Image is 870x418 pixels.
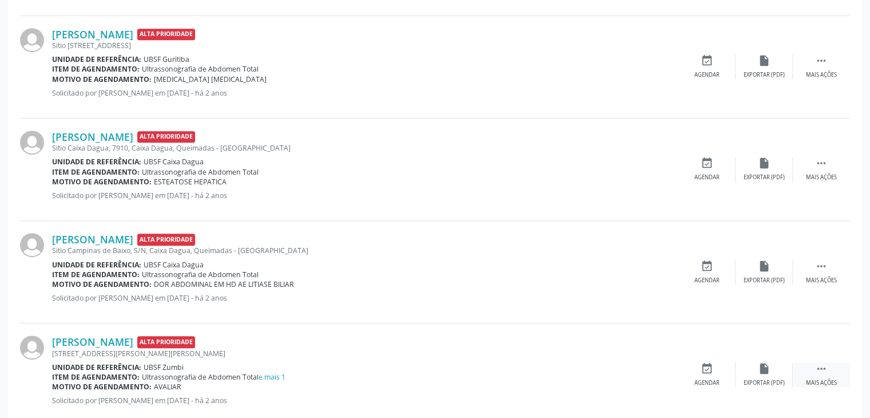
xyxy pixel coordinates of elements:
[815,157,828,169] i: 
[154,382,181,392] span: AVALIAR
[52,362,141,372] b: Unidade de referência:
[20,28,44,52] img: img
[52,233,133,246] a: [PERSON_NAME]
[694,379,720,387] div: Agendar
[52,41,678,50] div: Sitio [STREET_ADDRESS]
[52,74,152,84] b: Motivo de agendamento:
[154,177,227,187] span: ESTEATOSE HEPATICA
[701,54,713,67] i: event_available
[52,279,152,289] b: Motivo de agendamento:
[694,71,720,79] div: Agendar
[52,167,140,177] b: Item de agendamento:
[694,277,720,285] div: Agendar
[137,336,195,348] span: Alta Prioridade
[52,260,141,270] b: Unidade de referência:
[52,177,152,187] b: Motivo de agendamento:
[694,173,720,182] div: Agendar
[806,379,837,387] div: Mais ações
[806,277,837,285] div: Mais ações
[20,131,44,155] img: img
[52,270,140,279] b: Item de agendamento:
[806,71,837,79] div: Mais ações
[758,362,770,375] i: insert_drive_file
[142,167,259,177] span: Ultrassonografia de Abdomen Total
[259,372,285,382] a: e mais 1
[815,54,828,67] i: 
[144,260,204,270] span: UBSF Caixa Dagua
[815,260,828,273] i: 
[758,157,770,169] i: insert_drive_file
[701,362,713,375] i: event_available
[744,173,785,182] div: Exportar (PDF)
[744,379,785,387] div: Exportar (PDF)
[20,233,44,257] img: img
[137,131,195,143] span: Alta Prioridade
[52,157,141,167] b: Unidade de referência:
[52,191,678,200] p: Solicitado por [PERSON_NAME] em [DATE] - há 2 anos
[52,28,133,41] a: [PERSON_NAME]
[20,336,44,360] img: img
[815,362,828,375] i: 
[701,157,713,169] i: event_available
[52,131,133,143] a: [PERSON_NAME]
[52,372,140,382] b: Item de agendamento:
[144,157,204,167] span: UBSF Caixa Dagua
[52,88,678,98] p: Solicitado por [PERSON_NAME] em [DATE] - há 2 anos
[142,372,285,382] span: Ultrassonografia de Abdomen Total
[154,74,267,84] span: [MEDICAL_DATA] [MEDICAL_DATA]
[137,29,195,41] span: Alta Prioridade
[52,349,678,358] div: [STREET_ADDRESS][PERSON_NAME][PERSON_NAME]
[52,336,133,348] a: [PERSON_NAME]
[144,54,189,64] span: UBSF Guritiba
[137,234,195,246] span: Alta Prioridade
[52,382,152,392] b: Motivo de agendamento:
[701,260,713,273] i: event_available
[758,260,770,273] i: insert_drive_file
[52,396,678,405] p: Solicitado por [PERSON_NAME] em [DATE] - há 2 anos
[52,246,678,255] div: Sitio Campinas de Baixo, S/N, Caixa Dagua, Queimadas - [GEOGRAPHIC_DATA]
[142,64,259,74] span: Ultrassonografia de Abdomen Total
[52,293,678,303] p: Solicitado por [PERSON_NAME] em [DATE] - há 2 anos
[806,173,837,182] div: Mais ações
[52,143,678,153] div: Sitio Caixa Dagua, 7910, Caixa Dagua, Queimadas - [GEOGRAPHIC_DATA]
[142,270,259,279] span: Ultrassonografia de Abdomen Total
[758,54,770,67] i: insert_drive_file
[154,279,294,289] span: DOR ABDOMINAL EM HD AE LITIASE BILIAR
[144,362,184,372] span: UBSF Zumbi
[52,54,141,64] b: Unidade de referência:
[52,64,140,74] b: Item de agendamento:
[744,277,785,285] div: Exportar (PDF)
[744,71,785,79] div: Exportar (PDF)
